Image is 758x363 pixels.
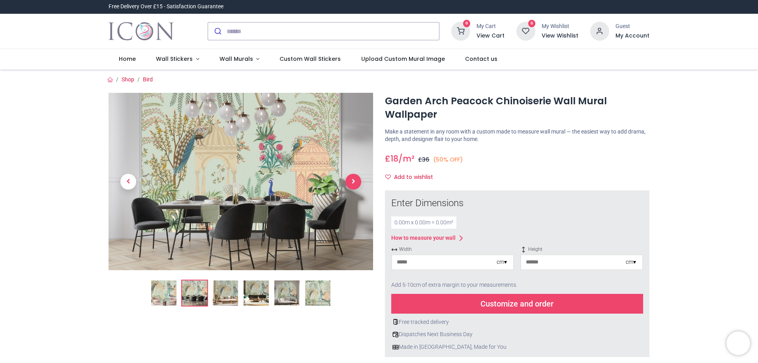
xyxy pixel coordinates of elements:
span: Next [345,174,361,190]
div: Guest [615,23,649,30]
span: Wall Stickers [156,55,193,63]
button: Submit [208,23,227,40]
i: Add to wishlist [385,174,391,180]
a: Previous [109,119,148,243]
div: 0.00 m x 0.00 m = 0.00 m² [391,216,456,229]
div: How to measure your wall [391,234,456,242]
iframe: Brevo live chat [726,331,750,355]
sup: 0 [463,20,471,27]
a: View Cart [477,32,505,40]
iframe: Customer reviews powered by Trustpilot [484,3,649,11]
img: Icon Wall Stickers [109,20,174,42]
div: cm ▾ [626,258,636,266]
div: Free Delivery Over £15 - Satisfaction Guarantee [109,3,223,11]
img: uk [392,344,399,350]
div: My Cart [477,23,505,30]
img: WS-74122-02 [182,280,207,306]
a: Logo of Icon Wall Stickers [109,20,174,42]
div: Customize and order [391,294,643,314]
small: (50% OFF) [433,156,463,164]
div: My Wishlist [542,23,578,30]
div: Made in [GEOGRAPHIC_DATA], Made for You [391,343,643,351]
span: Height [520,246,643,253]
span: /m² [398,153,415,164]
a: My Account [615,32,649,40]
div: Enter Dimensions [391,197,643,210]
a: View Wishlist [542,32,578,40]
span: Previous [120,174,136,190]
span: 18 [390,153,398,164]
a: 0 [516,28,535,34]
div: Dispatches Next Business Day [391,331,643,339]
div: Free tracked delivery [391,318,643,326]
a: Wall Stickers [146,49,209,70]
sup: 0 [528,20,536,27]
a: Bird [143,76,153,83]
span: Upload Custom Mural Image [361,55,445,63]
span: £ [385,153,398,164]
button: Add to wishlistAdd to wishlist [385,171,440,184]
span: £ [418,156,430,164]
h1: Garden Arch Peacock Chinoiserie Wall Mural Wallpaper [385,94,649,122]
img: Garden Arch Peacock Chinoiserie Wall Mural Wallpaper [151,280,176,306]
span: Home [119,55,136,63]
div: Add 5-10cm of extra margin to your measurements. [391,276,643,294]
img: WS-74122-03 [213,280,238,306]
img: WS-74122-05 [274,280,300,306]
img: WS-74122-06 [305,280,330,306]
a: Shop [122,76,134,83]
span: Contact us [465,55,497,63]
p: Make a statement in any room with a custom made to measure wall mural — the easiest way to add dr... [385,128,649,143]
div: cm ▾ [497,258,507,266]
a: Wall Murals [209,49,270,70]
img: WS-74122-04 [244,280,269,306]
img: WS-74122-02 [109,93,373,270]
a: Next [334,119,373,243]
span: Wall Murals [220,55,253,63]
a: 0 [451,28,470,34]
span: Width [391,246,514,253]
span: Custom Wall Stickers [280,55,341,63]
span: 36 [422,156,430,164]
